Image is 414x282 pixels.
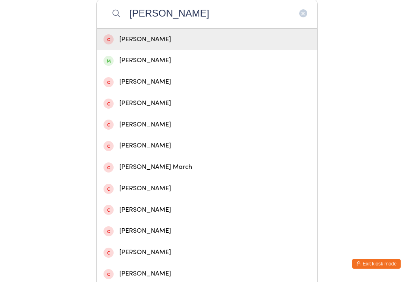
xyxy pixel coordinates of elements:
[103,247,310,258] div: [PERSON_NAME]
[103,204,310,215] div: [PERSON_NAME]
[103,76,310,87] div: [PERSON_NAME]
[103,183,310,194] div: [PERSON_NAME]
[103,140,310,151] div: [PERSON_NAME]
[103,162,310,173] div: [PERSON_NAME] March
[352,259,401,269] button: Exit kiosk mode
[103,98,310,109] div: [PERSON_NAME]
[103,225,310,236] div: [PERSON_NAME]
[103,34,310,45] div: [PERSON_NAME]
[103,119,310,130] div: [PERSON_NAME]
[103,55,310,66] div: [PERSON_NAME]
[103,268,310,279] div: [PERSON_NAME]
